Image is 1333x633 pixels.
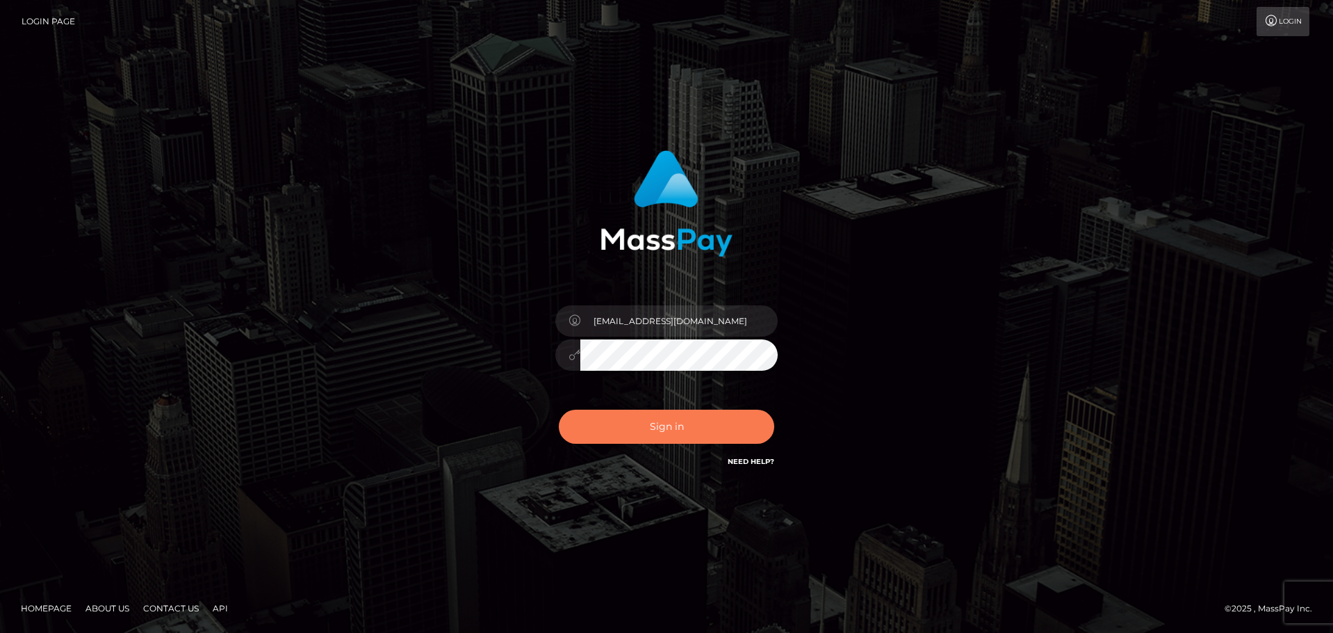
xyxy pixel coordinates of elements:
input: Username... [580,305,778,337]
a: Need Help? [728,457,774,466]
keeper-lock: Open Keeper Popup [748,312,764,329]
a: API [207,598,234,619]
a: Homepage [15,598,77,619]
a: Login Page [22,7,75,36]
a: Login [1257,7,1309,36]
div: © 2025 , MassPay Inc. [1225,601,1323,616]
img: MassPay Login [600,150,733,257]
button: Sign in [559,410,774,444]
a: About Us [80,598,135,619]
a: Contact Us [138,598,204,619]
